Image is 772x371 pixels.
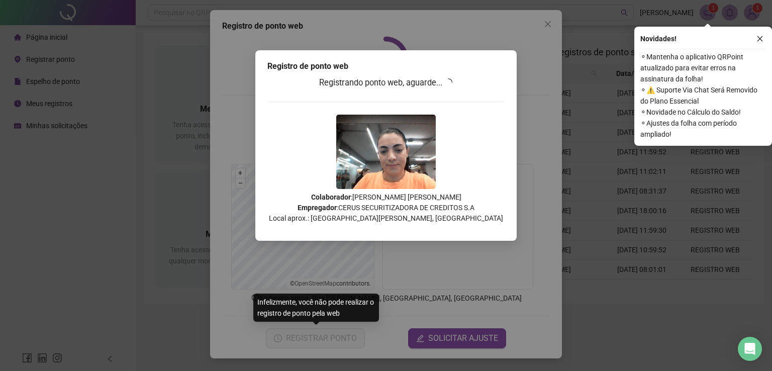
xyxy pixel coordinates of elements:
span: ⚬ Mantenha o aplicativo QRPoint atualizado para evitar erros na assinatura da folha! [640,51,766,84]
span: close [756,35,763,42]
span: loading [443,77,454,88]
span: Novidades ! [640,33,677,44]
strong: Colaborador [311,193,351,201]
span: ⚬ Novidade no Cálculo do Saldo! [640,107,766,118]
img: 2Q== [336,115,436,189]
div: Infelizmente, você não pode realizar o registro de ponto pela web [253,294,379,322]
span: ⚬ Ajustes da folha com período ampliado! [640,118,766,140]
div: Open Intercom Messenger [738,337,762,361]
span: ⚬ ⚠️ Suporte Via Chat Será Removido do Plano Essencial [640,84,766,107]
h3: Registrando ponto web, aguarde... [267,76,505,89]
div: Registro de ponto web [267,60,505,72]
strong: Empregador [298,204,337,212]
p: : [PERSON_NAME] [PERSON_NAME] : CERUS SECURITIZADORA DE CREDITOS S.A Local aprox.: [GEOGRAPHIC_DA... [267,192,505,224]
